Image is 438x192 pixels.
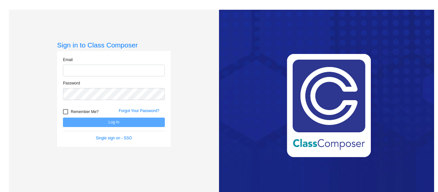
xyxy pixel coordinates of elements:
[96,136,132,140] a: Single sign on - SSO
[71,108,99,116] span: Remember Me?
[63,118,165,127] button: Log In
[63,57,73,63] label: Email
[119,109,159,113] a: Forgot Your Password?
[63,80,80,86] label: Password
[57,41,171,49] h3: Sign in to Class Composer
